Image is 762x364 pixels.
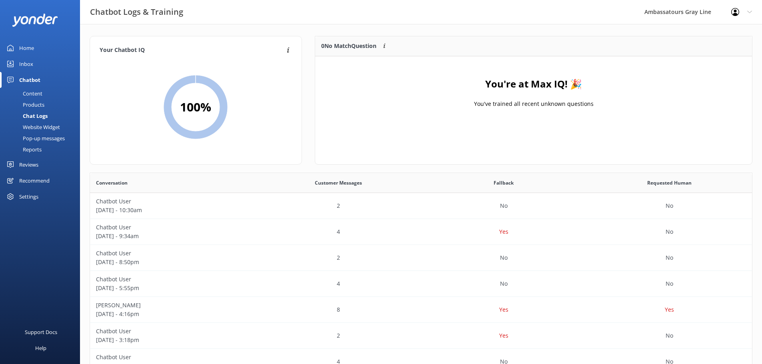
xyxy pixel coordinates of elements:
[90,271,752,297] div: row
[337,305,340,314] p: 8
[666,201,673,210] p: No
[665,305,674,314] p: Yes
[90,245,752,271] div: row
[12,14,58,27] img: yonder-white-logo.png
[19,72,40,88] div: Chatbot
[494,179,514,187] span: Fallback
[315,56,752,136] div: grid
[90,193,752,219] div: row
[315,179,362,187] span: Customer Messages
[96,301,250,310] p: [PERSON_NAME]
[666,279,673,288] p: No
[90,323,752,349] div: row
[5,121,60,133] div: Website Widget
[5,144,42,155] div: Reports
[19,189,38,205] div: Settings
[96,353,250,362] p: Chatbot User
[19,157,38,173] div: Reviews
[337,279,340,288] p: 4
[25,324,57,340] div: Support Docs
[5,133,80,144] a: Pop-up messages
[96,258,250,267] p: [DATE] - 8:50pm
[96,310,250,318] p: [DATE] - 4:16pm
[100,46,284,55] h4: Your Chatbot IQ
[19,173,50,189] div: Recommend
[180,97,211,117] h2: 100 %
[5,88,80,99] a: Content
[5,110,48,121] div: Chat Logs
[35,340,46,356] div: Help
[666,253,673,262] p: No
[96,249,250,258] p: Chatbot User
[96,275,250,284] p: Chatbot User
[500,279,508,288] p: No
[5,88,42,99] div: Content
[96,336,250,344] p: [DATE] - 3:18pm
[96,327,250,336] p: Chatbot User
[96,223,250,232] p: Chatbot User
[499,331,508,340] p: Yes
[337,253,340,262] p: 2
[90,297,752,323] div: row
[500,253,508,262] p: No
[5,99,44,110] div: Products
[666,227,673,236] p: No
[499,227,508,236] p: Yes
[90,6,183,18] h3: Chatbot Logs & Training
[474,99,593,108] p: You've trained all recent unknown questions
[5,110,80,121] a: Chat Logs
[500,201,508,210] p: No
[337,227,340,236] p: 4
[5,121,80,133] a: Website Widget
[337,331,340,340] p: 2
[499,305,508,314] p: Yes
[90,219,752,245] div: row
[19,40,34,56] div: Home
[5,133,65,144] div: Pop-up messages
[96,284,250,292] p: [DATE] - 5:55pm
[96,179,128,187] span: Conversation
[337,201,340,210] p: 2
[96,232,250,241] p: [DATE] - 9:34am
[485,76,582,91] h4: You're at Max IQ! 🎉
[666,331,673,340] p: No
[96,206,250,215] p: [DATE] - 10:30am
[321,42,376,50] p: 0 No Match Question
[5,99,80,110] a: Products
[96,197,250,206] p: Chatbot User
[647,179,692,187] span: Requested Human
[19,56,33,72] div: Inbox
[5,144,80,155] a: Reports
